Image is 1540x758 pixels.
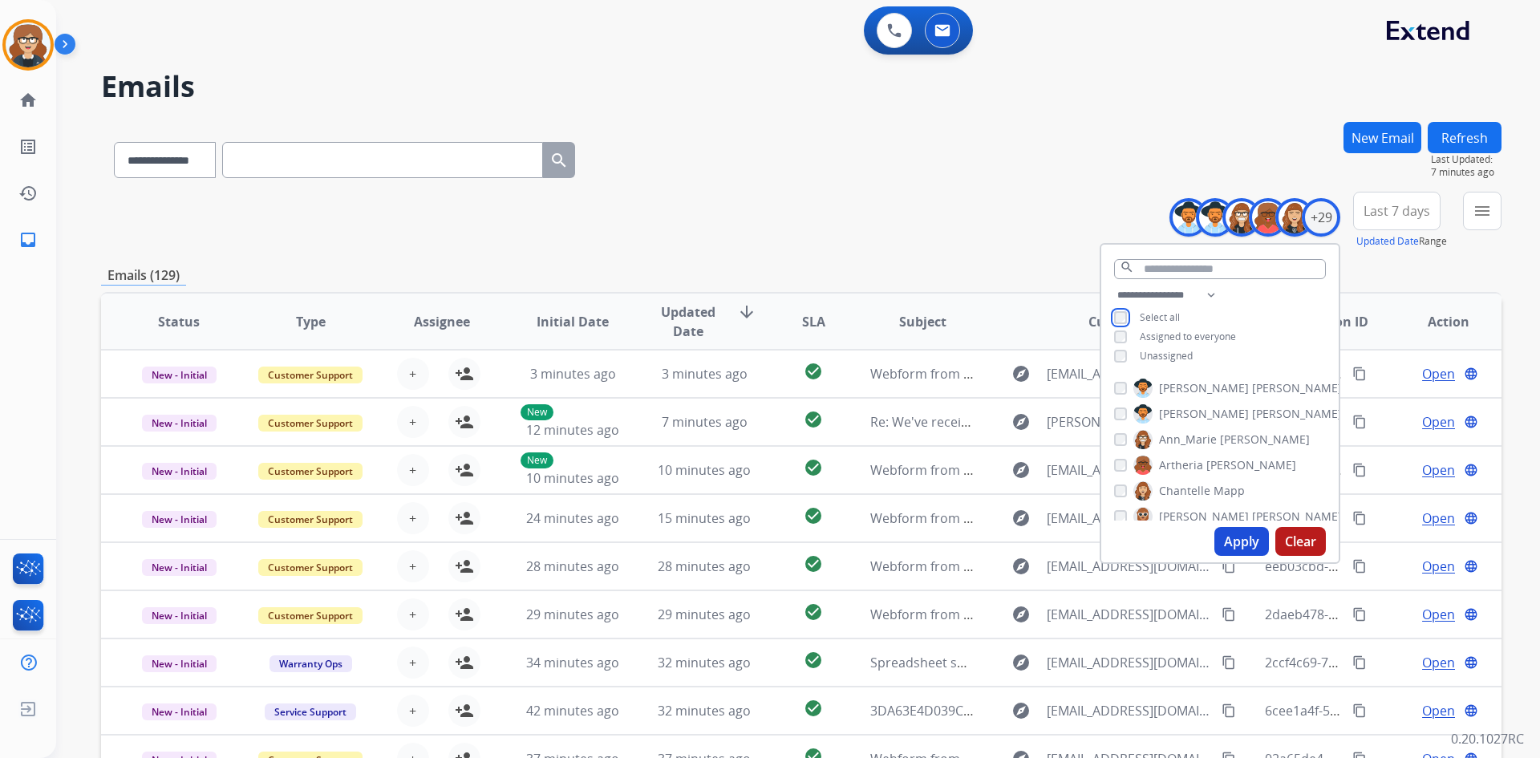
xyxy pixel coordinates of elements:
mat-icon: content_copy [1222,559,1236,574]
mat-icon: person_add [455,605,474,624]
button: New Email [1343,122,1421,153]
mat-icon: check_circle [804,458,823,477]
span: Chantelle [1159,483,1210,499]
mat-icon: content_copy [1352,607,1367,622]
mat-icon: language [1464,463,1478,477]
span: Re: We've received your product [870,413,1066,431]
p: New [521,404,553,420]
span: Open [1422,701,1455,720]
span: Webform from [EMAIL_ADDRESS][DOMAIN_NAME] on [DATE] [870,365,1234,383]
mat-icon: content_copy [1352,367,1367,381]
mat-icon: content_copy [1352,463,1367,477]
span: [PERSON_NAME] [1159,509,1249,525]
span: New - Initial [142,559,217,576]
button: + [397,695,429,727]
span: + [409,364,416,383]
mat-icon: explore [1011,605,1031,624]
span: [PERSON_NAME][EMAIL_ADDRESS][DOMAIN_NAME] [1047,412,1212,432]
span: 3 minutes ago [662,365,748,383]
span: New - Initial [142,415,217,432]
mat-icon: explore [1011,557,1031,576]
span: 32 minutes ago [658,654,751,671]
button: Updated Date [1356,235,1419,248]
span: [EMAIL_ADDRESS][DOMAIN_NAME] [1047,701,1212,720]
mat-icon: explore [1011,653,1031,672]
span: Customer Support [258,607,363,624]
span: Open [1422,412,1455,432]
button: + [397,502,429,534]
span: Spreadsheet shared with you: "Paid Guest Post Service" [870,654,1206,671]
mat-icon: person_add [455,412,474,432]
mat-icon: check_circle [804,699,823,718]
span: Customer Support [258,463,363,480]
mat-icon: language [1464,511,1478,525]
span: 34 minutes ago [526,654,619,671]
span: + [409,653,416,672]
span: Ann_Marie [1159,432,1217,448]
h2: Emails [101,71,1501,103]
mat-icon: language [1464,703,1478,718]
span: 29 minutes ago [526,606,619,623]
span: 10 minutes ago [526,469,619,487]
button: Apply [1214,527,1269,556]
span: 12 minutes ago [526,421,619,439]
mat-icon: person_add [455,460,474,480]
mat-icon: content_copy [1352,703,1367,718]
span: Select all [1140,310,1180,324]
mat-icon: explore [1011,509,1031,528]
mat-icon: person_add [455,701,474,720]
mat-icon: language [1464,655,1478,670]
span: [PERSON_NAME] [1220,432,1310,448]
span: 29 minutes ago [658,606,751,623]
span: + [409,605,416,624]
span: [EMAIL_ADDRESS][DOMAIN_NAME] [1047,557,1212,576]
button: Clear [1275,527,1326,556]
span: Mapp [1214,483,1245,499]
button: + [397,647,429,679]
span: Warranty Ops [269,655,352,672]
span: Open [1422,509,1455,528]
img: avatar [6,22,51,67]
p: Emails (129) [101,266,186,286]
span: [PERSON_NAME] [1159,406,1249,422]
span: Service Support [265,703,356,720]
span: Subject [899,312,946,331]
mat-icon: content_copy [1222,655,1236,670]
button: Last 7 days [1353,192,1441,230]
mat-icon: person_add [455,364,474,383]
span: New - Initial [142,703,217,720]
mat-icon: content_copy [1222,703,1236,718]
span: 24 minutes ago [526,509,619,527]
span: 7 minutes ago [1431,166,1501,179]
span: + [409,412,416,432]
mat-icon: language [1464,559,1478,574]
mat-icon: home [18,91,38,110]
mat-icon: explore [1011,412,1031,432]
span: New - Initial [142,511,217,528]
mat-icon: check_circle [804,602,823,622]
mat-icon: content_copy [1352,415,1367,429]
mat-icon: language [1464,415,1478,429]
mat-icon: arrow_downward [737,302,756,322]
mat-icon: check_circle [804,410,823,429]
span: 7 minutes ago [662,413,748,431]
span: Customer Support [258,415,363,432]
span: [PERSON_NAME] [1159,380,1249,396]
button: + [397,406,429,438]
span: [PERSON_NAME] [1252,380,1342,396]
span: Open [1422,653,1455,672]
span: Last Updated: [1431,153,1501,166]
span: [EMAIL_ADDRESS][DOMAIN_NAME] [1047,653,1212,672]
mat-icon: language [1464,367,1478,381]
span: 28 minutes ago [526,557,619,575]
span: 32 minutes ago [658,702,751,719]
span: 6cee1a4f-5a9a-4e54-bc1c-da9178d5c17d [1265,702,1509,719]
span: 2ccf4c69-74c2-45c9-bd3a-2ad09421cf87 [1265,654,1503,671]
span: + [409,701,416,720]
mat-icon: check_circle [804,362,823,381]
mat-icon: explore [1011,460,1031,480]
span: SLA [802,312,825,331]
mat-icon: list_alt [18,137,38,156]
button: + [397,454,429,486]
mat-icon: person_add [455,509,474,528]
